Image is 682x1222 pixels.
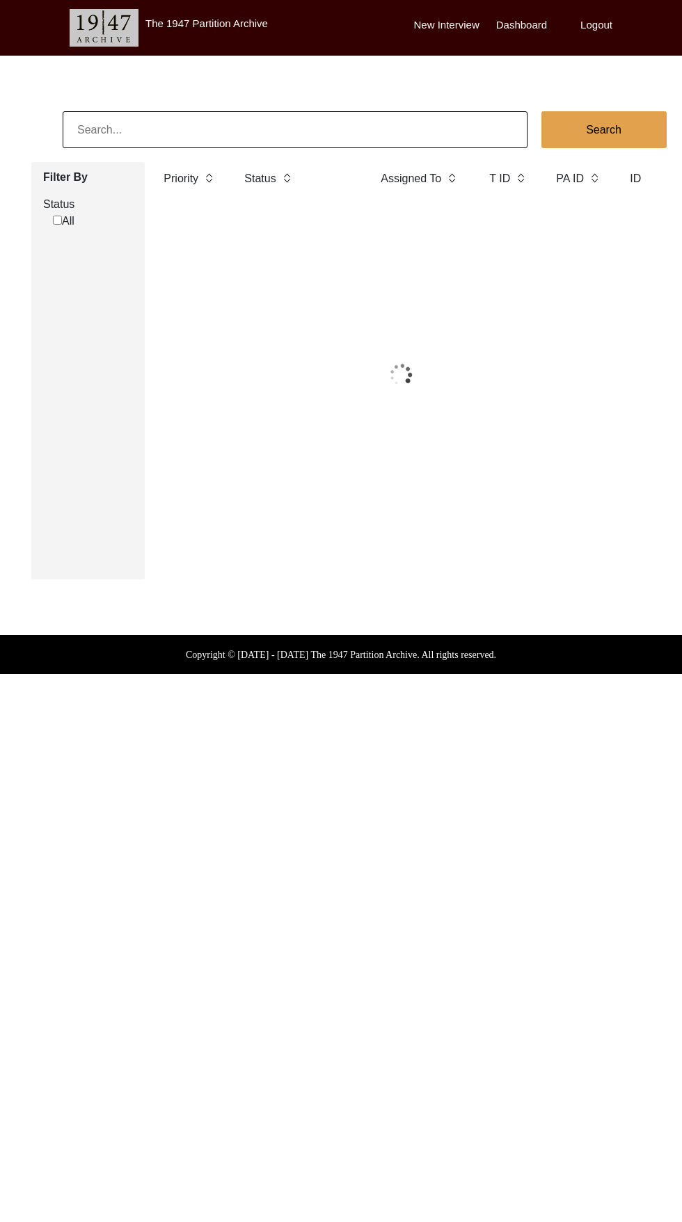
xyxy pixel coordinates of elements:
[580,17,612,33] label: Logout
[414,17,479,33] label: New Interview
[70,9,138,47] img: header-logo.png
[186,648,496,662] label: Copyright © [DATE] - [DATE] The 1947 Partition Archive. All rights reserved.
[43,196,134,213] label: Status
[381,170,441,187] label: Assigned To
[282,170,292,186] img: sort-button.png
[244,170,276,187] label: Status
[63,111,528,148] input: Search...
[556,170,584,187] label: PA ID
[164,170,198,187] label: Priority
[541,111,667,148] button: Search
[43,169,134,186] label: Filter By
[630,170,641,187] label: ID
[53,213,74,230] label: All
[348,340,454,410] img: 1*9EBHIOzhE1XfMYoKz1JcsQ.gif
[489,170,510,187] label: T ID
[53,216,62,225] input: All
[145,17,268,29] label: The 1947 Partition Archive
[204,170,214,186] img: sort-button.png
[447,170,457,186] img: sort-button.png
[496,17,547,33] label: Dashboard
[589,170,599,186] img: sort-button.png
[516,170,525,186] img: sort-button.png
